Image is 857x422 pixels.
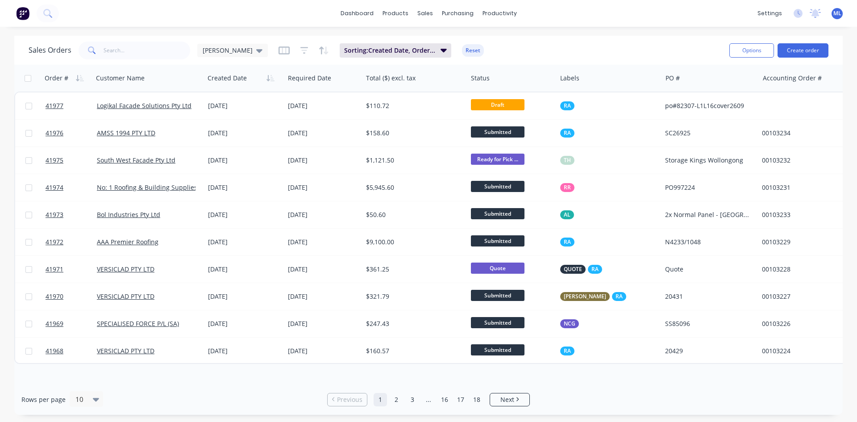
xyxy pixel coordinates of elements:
[46,347,63,355] span: 41968
[366,156,459,165] div: $1,121.50
[104,42,191,59] input: Search...
[564,347,571,355] span: RA
[46,120,97,146] a: 41976
[366,101,459,110] div: $110.72
[46,129,63,138] span: 41976
[208,101,281,110] div: [DATE]
[762,292,851,301] div: 00103227
[366,292,459,301] div: $321.79
[762,129,851,138] div: 00103234
[288,129,359,138] div: [DATE]
[97,101,191,110] a: Logikal Facade Solutions Pty Ltd
[96,74,145,83] div: Customer Name
[560,210,574,219] button: AL
[778,43,828,58] button: Create order
[208,319,281,328] div: [DATE]
[46,229,97,255] a: 41972
[564,265,582,274] span: QUOTE
[288,156,359,165] div: [DATE]
[665,238,750,247] div: N4233/1048
[471,235,524,247] span: Submitted
[729,43,774,58] button: Options
[500,395,514,404] span: Next
[328,395,367,404] a: Previous page
[208,265,281,274] div: [DATE]
[665,129,750,138] div: SC26925
[366,265,459,274] div: $361.25
[46,210,63,219] span: 41973
[390,393,403,406] a: Page 2
[470,393,483,406] a: Page 18
[46,283,97,310] a: 41970
[97,292,154,301] a: VERSICLAD PTY LTD
[560,238,574,247] button: RA
[564,210,570,219] span: AL
[454,393,467,406] a: Page 17
[762,265,851,274] div: 00103228
[208,292,281,301] div: [DATE]
[564,238,571,247] span: RA
[560,183,574,192] button: RR
[46,292,63,301] span: 41970
[288,238,359,247] div: [DATE]
[762,156,851,165] div: 00103232
[288,347,359,355] div: [DATE]
[16,7,29,20] img: Factory
[288,292,359,301] div: [DATE]
[46,265,63,274] span: 41971
[366,74,416,83] div: Total ($) excl. tax
[560,347,574,355] button: RA
[666,74,680,83] div: PO #
[344,46,435,55] span: Sorting: Created Date, Order #
[366,238,459,247] div: $9,100.00
[564,129,571,138] span: RA
[763,74,822,83] div: Accounting Order #
[406,393,419,406] a: Page 3
[97,210,160,219] a: Bol Industries Pty Ltd
[616,292,623,301] span: RA
[665,292,750,301] div: 20431
[46,92,97,119] a: 41977
[46,147,97,174] a: 41975
[374,393,387,406] a: Page 1 is your current page
[471,344,524,355] span: Submitted
[366,210,459,219] div: $50.60
[97,238,158,246] a: AAA Premier Roofing
[438,393,451,406] a: Page 16
[97,265,154,273] a: VERSICLAD PTY LTD
[665,156,750,165] div: Storage Kings Wollongong
[97,347,154,355] a: VERSICLAD PTY LTD
[471,208,524,219] span: Submitted
[564,319,575,328] span: NCG
[97,129,155,137] a: AMSS 1994 PTY LTD
[46,319,63,328] span: 41969
[462,44,484,57] button: Reset
[471,126,524,138] span: Submitted
[46,338,97,364] a: 41968
[471,290,524,301] span: Submitted
[97,183,197,192] a: No: 1 Roofing & Building Supplies
[324,393,533,406] ul: Pagination
[762,210,851,219] div: 00103233
[665,319,750,328] div: SS85096
[203,46,253,55] span: [PERSON_NAME]
[478,7,521,20] div: productivity
[366,183,459,192] div: $5,945.60
[560,319,579,328] button: NCG
[591,265,599,274] span: RA
[564,183,571,192] span: RR
[46,174,97,201] a: 41974
[97,319,179,328] a: SPECIALISED FORCE P/L (SA)
[337,395,362,404] span: Previous
[288,265,359,274] div: [DATE]
[564,292,606,301] span: [PERSON_NAME]
[336,7,378,20] a: dashboard
[471,263,524,274] span: Quote
[471,181,524,192] span: Submitted
[208,156,281,165] div: [DATE]
[560,292,626,301] button: [PERSON_NAME]RA
[288,319,359,328] div: [DATE]
[208,183,281,192] div: [DATE]
[208,129,281,138] div: [DATE]
[21,395,66,404] span: Rows per page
